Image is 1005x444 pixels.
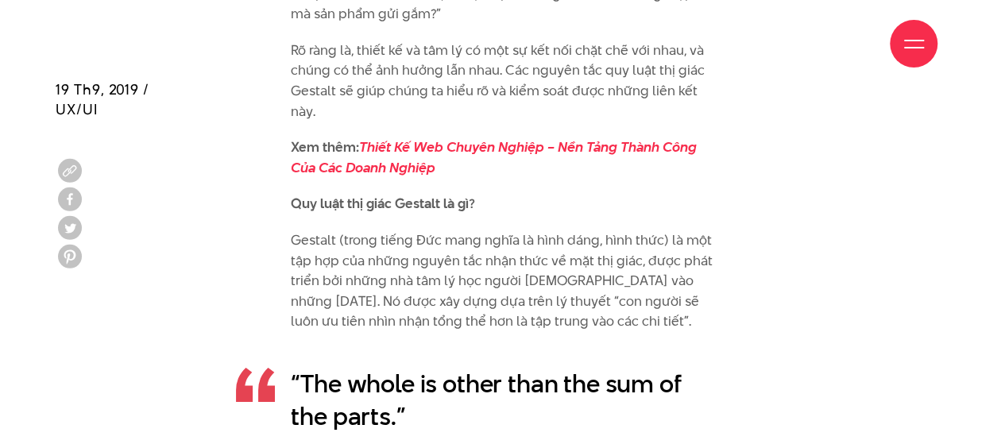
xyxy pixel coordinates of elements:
[291,194,475,213] b: Quy luật thị giác Gestalt là gì?
[291,137,697,177] strong: Xem thêm:
[56,79,149,119] span: 19 Th9, 2019 / UX/UI
[291,368,714,434] p: “The whole is other than the sum of the parts.”
[291,230,714,332] p: Gestalt (trong tiếng Đức mang nghĩa là hình dáng, hình thức) là một tập hợp của những nguyên tắc ...
[291,137,697,177] a: Thiết Kế Web Chuyên Nghiệp – Nền Tảng Thành Công Của Các Doanh Nghiệp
